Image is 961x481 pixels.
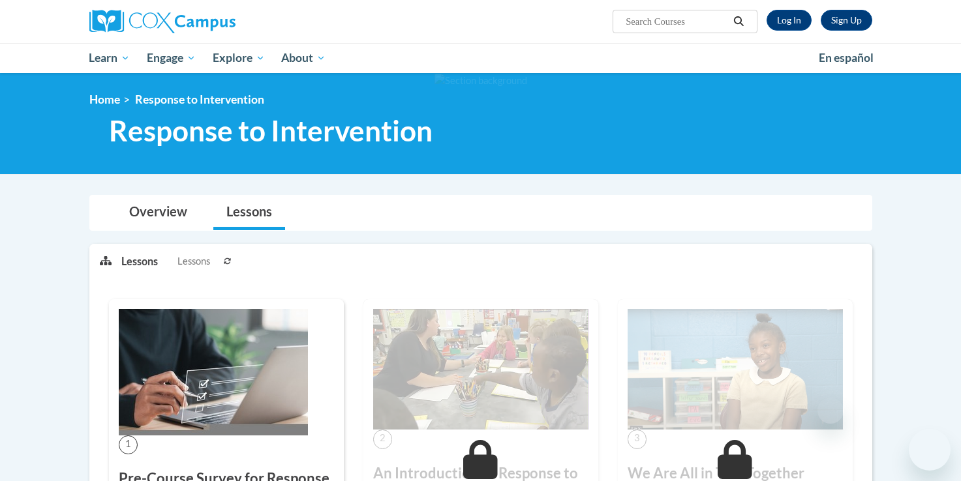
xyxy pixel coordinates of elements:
span: 1 [119,435,138,454]
span: 3 [628,430,647,448]
img: Section background [435,74,527,88]
span: En español [819,51,874,65]
button: Search [729,14,748,29]
a: Learn [81,43,139,73]
iframe: Button to launch messaging window [909,429,951,471]
span: Response to Intervention [135,93,264,106]
a: Lessons [213,196,285,230]
div: Main menu [70,43,892,73]
a: Cox Campus [89,10,337,33]
p: Lessons [121,254,158,269]
a: About [273,43,334,73]
a: Engage [138,43,204,73]
input: Search Courses [624,14,729,29]
a: Overview [116,196,200,230]
span: About [281,50,326,66]
a: Explore [204,43,273,73]
span: Response to Intervention [109,113,433,148]
img: Course Image [119,309,308,435]
a: Register [821,10,872,31]
a: Log In [767,10,812,31]
iframe: Close message [817,398,844,424]
img: Course Image [628,309,843,430]
span: Engage [147,50,196,66]
a: En español [810,44,882,72]
span: Lessons [177,254,210,269]
img: Course Image [373,309,588,430]
span: Learn [89,50,130,66]
span: Explore [213,50,265,66]
img: Cox Campus [89,10,236,33]
span: 2 [373,430,392,448]
a: Home [89,93,120,106]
